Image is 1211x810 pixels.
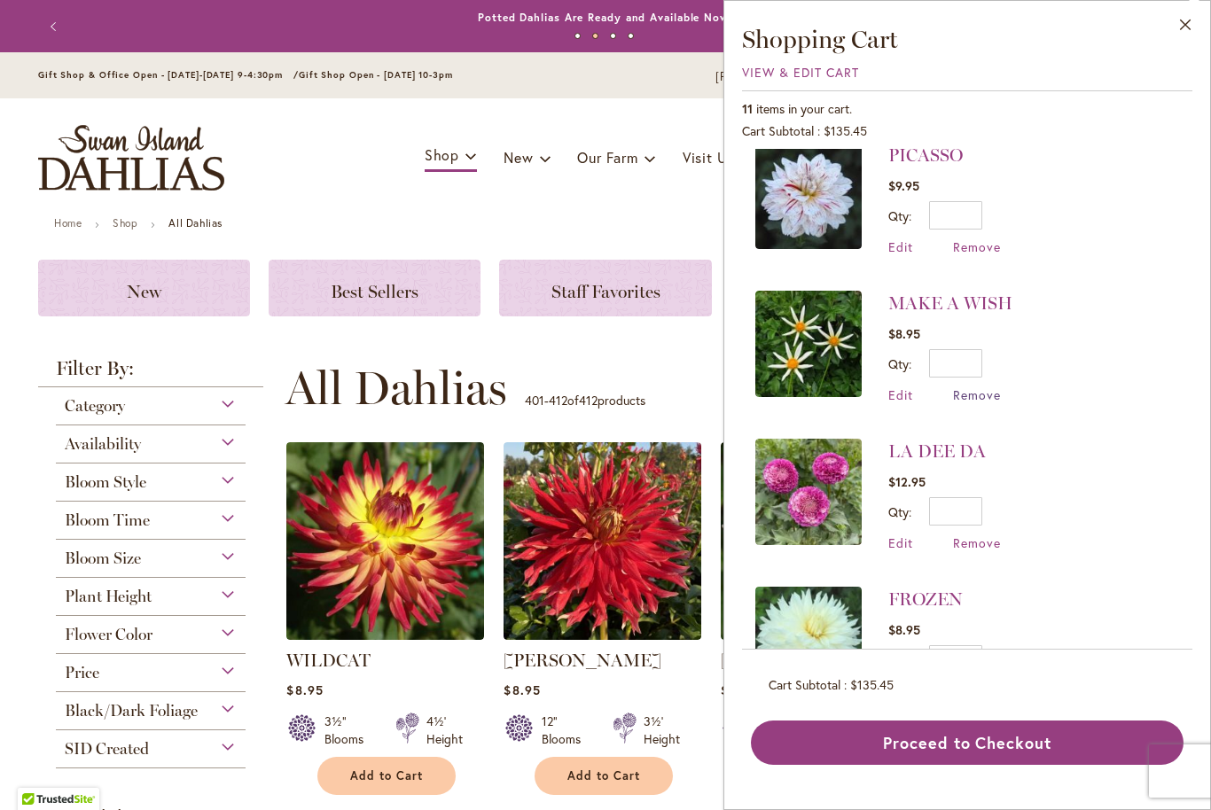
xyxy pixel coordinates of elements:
[504,681,540,698] span: $8.95
[742,24,898,54] span: Shopping Cart
[65,396,125,416] span: Category
[65,587,152,606] span: Plant Height
[721,627,918,643] a: WILLIE WILLIE
[628,33,634,39] button: 4 of 4
[888,621,920,638] span: $8.95
[65,739,149,759] span: SID Created
[504,442,701,640] img: Wildman
[168,216,223,230] strong: All Dahlias
[331,281,418,302] span: Best Sellers
[769,676,840,693] span: Cart Subtotal
[504,627,701,643] a: Wildman
[850,676,894,693] span: $135.45
[478,11,733,24] a: Potted Dahlias Are Ready and Available Now!
[127,281,161,302] span: New
[269,260,480,316] a: Best Sellers
[317,757,456,795] button: Add to Cart
[286,442,484,640] img: WILDCAT
[504,148,533,167] span: New
[953,386,1001,403] a: Remove
[54,216,82,230] a: Home
[592,33,598,39] button: 2 of 4
[499,260,711,316] a: Staff Favorites
[65,549,141,568] span: Bloom Size
[577,148,637,167] span: Our Farm
[504,650,661,671] a: [PERSON_NAME]
[525,386,645,415] p: - of products
[286,650,371,671] a: WILDCAT
[610,33,616,39] button: 3 of 4
[535,757,673,795] button: Add to Cart
[888,386,913,403] a: Edit
[574,33,581,39] button: 1 of 4
[38,69,299,81] span: Gift Shop & Office Open - [DATE]-[DATE] 9-4:30pm /
[350,768,423,783] span: Add to Cart
[299,69,453,81] span: Gift Shop Open - [DATE] 10-3pm
[953,238,1001,255] a: Remove
[755,143,862,249] img: PICASSO
[755,291,862,397] img: MAKE A WISH
[755,439,862,545] img: LA DEE DA
[888,355,911,372] label: Qty
[579,392,598,409] span: 412
[888,207,911,224] label: Qty
[38,125,224,191] a: store logo
[113,216,137,230] a: Shop
[286,627,484,643] a: WILDCAT
[888,588,963,610] a: FROZEN
[888,177,919,194] span: $9.95
[683,148,734,167] span: Visit Us
[644,713,680,748] div: 3½' Height
[742,64,859,81] a: View & Edit Cart
[65,510,150,530] span: Bloom Time
[65,472,146,492] span: Bloom Style
[65,625,152,644] span: Flower Color
[888,144,963,166] a: PICASSO
[888,325,920,342] span: $8.95
[425,145,459,164] span: Shop
[13,747,63,797] iframe: Launch Accessibility Center
[721,650,879,671] a: [PERSON_NAME]
[542,713,591,748] div: 12" Blooms
[285,362,507,415] span: All Dahlias
[888,238,913,255] a: Edit
[65,434,141,454] span: Availability
[525,392,544,409] span: 401
[751,720,1184,765] button: Proceed to Checkout
[65,701,198,720] span: Black/Dark Foliage
[715,68,823,86] a: [PHONE_NUMBER]
[549,392,567,409] span: 412
[888,503,911,520] label: Qty
[551,281,660,302] span: Staff Favorites
[755,143,862,255] a: PICASSO
[721,442,918,640] img: WILLIE WILLIE
[824,122,867,139] span: $135.45
[426,713,463,748] div: 4½' Height
[38,359,263,387] strong: Filter By:
[953,534,1001,551] a: Remove
[888,292,1012,314] a: MAKE A WISH
[755,291,862,403] a: MAKE A WISH
[755,587,862,699] a: FROZEN
[742,122,814,139] span: Cart Subtotal
[756,100,852,117] span: items in your cart.
[755,439,862,551] a: LA DEE DA
[567,768,640,783] span: Add to Cart
[65,663,99,682] span: Price
[888,440,986,462] a: LA DEE DA
[721,681,757,698] span: $8.95
[755,587,862,693] img: FROZEN
[888,534,913,551] a: Edit
[324,713,374,748] div: 3½" Blooms
[888,473,926,490] span: $12.95
[286,681,323,698] span: $8.95
[38,9,74,44] button: Previous
[38,260,250,316] a: New
[742,100,753,117] span: 11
